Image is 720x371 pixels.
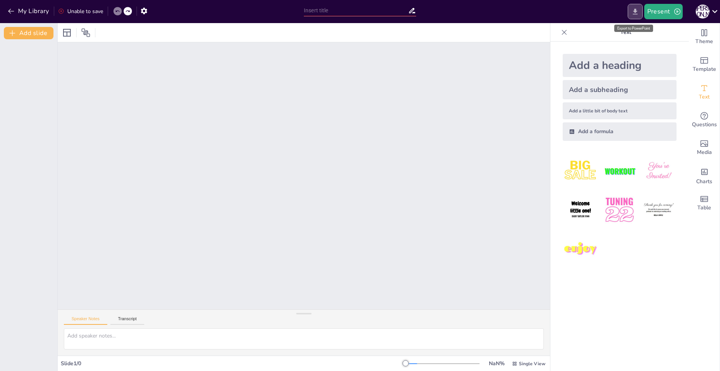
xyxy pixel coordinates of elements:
span: Single View [519,361,545,367]
div: Slide 1 / 0 [61,360,406,367]
span: Text [699,93,710,101]
div: NaN % [487,360,506,367]
img: 4.jpeg [563,192,598,228]
span: Template [693,65,716,74]
button: Transcript [110,316,145,325]
button: Present [644,4,683,19]
button: Add slide [4,27,53,39]
img: 7.jpeg [563,231,598,267]
div: Add text boxes [689,79,720,106]
button: А [PERSON_NAME] [696,4,710,19]
div: Add charts and graphs [689,162,720,189]
div: Add ready made slides [689,51,720,79]
span: Position [81,28,90,37]
div: Add a formula [563,122,677,141]
img: 3.jpeg [641,153,677,189]
div: Export to PowerPoint [614,25,653,32]
div: Add a heading [563,54,677,77]
img: 5.jpeg [602,192,637,228]
div: Get real-time input from your audience [689,106,720,134]
span: Questions [692,120,717,129]
span: Charts [696,177,712,186]
img: 2.jpeg [602,153,637,189]
p: Text [570,23,681,42]
div: А [PERSON_NAME] [696,5,710,18]
button: Export to PowerPoint [628,4,643,19]
span: Media [697,148,712,157]
div: Add images, graphics, shapes or video [689,134,720,162]
div: Add a subheading [563,80,677,99]
span: Table [697,204,711,212]
img: 1.jpeg [563,153,598,189]
input: Insert title [304,5,408,16]
div: Add a table [689,189,720,217]
button: Speaker Notes [64,316,107,325]
div: Unable to save [58,8,103,15]
div: Add a little bit of body text [563,102,677,119]
div: Change the overall theme [689,23,720,51]
div: Layout [61,27,73,39]
span: Theme [695,37,713,46]
button: My Library [6,5,52,17]
img: 6.jpeg [641,192,677,228]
